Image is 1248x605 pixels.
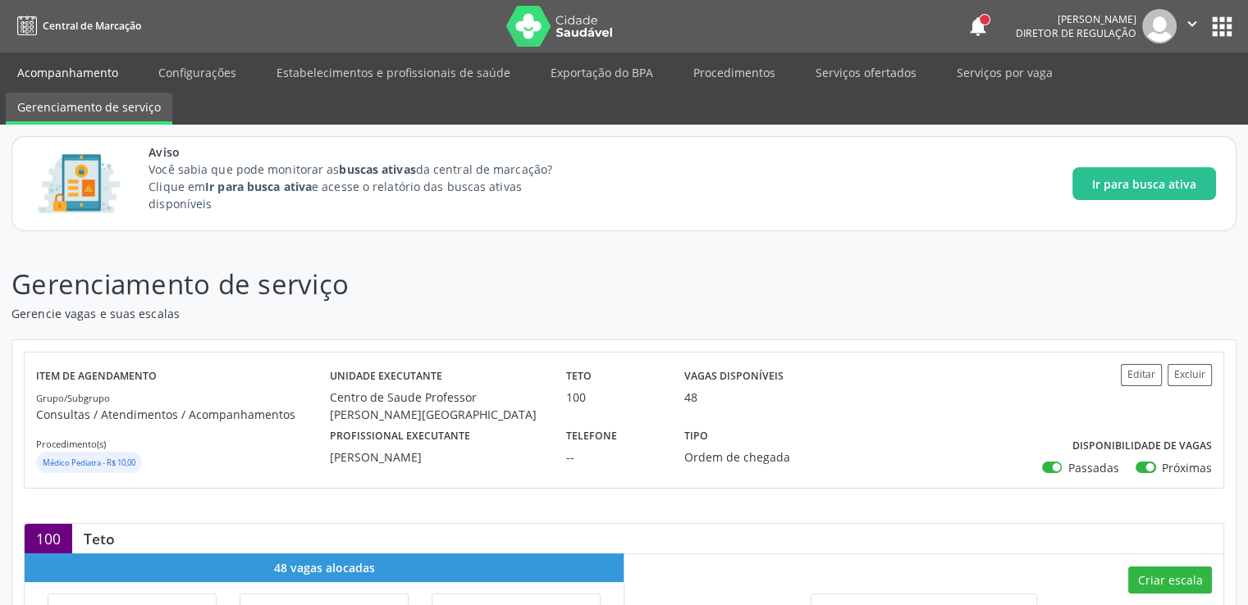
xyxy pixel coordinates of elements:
[339,161,415,177] strong: buscas ativas
[36,392,110,404] small: Grupo/Subgrupo
[1067,459,1118,476] label: Passadas
[265,58,522,87] a: Estabelecimentos e profissionais de saúde
[1016,12,1136,26] div: [PERSON_NAME]
[1168,364,1212,386] button: Excluir
[1016,26,1136,40] span: Diretor de regulação
[330,364,442,389] label: Unidade executante
[36,364,157,389] label: Item de agendamento
[1177,9,1208,43] button: 
[682,58,787,87] a: Procedimentos
[566,423,617,448] label: Telefone
[43,457,135,468] small: Médico Pediatra - R$ 10,00
[1072,434,1212,459] label: Disponibilidade de vagas
[1162,459,1212,476] label: Próximas
[684,423,708,448] label: Tipo
[1142,9,1177,43] img: img
[804,58,928,87] a: Serviços ofertados
[25,524,72,553] div: 100
[1128,566,1212,594] button: Criar escala
[149,143,583,161] span: Aviso
[539,58,665,87] a: Exportação do BPA
[330,448,543,466] div: [PERSON_NAME]
[330,389,543,423] div: Centro de Saude Professor [PERSON_NAME][GEOGRAPHIC_DATA]
[967,15,990,38] button: notifications
[36,438,106,450] small: Procedimento(s)
[1208,12,1237,41] button: apps
[684,389,697,406] div: 48
[36,406,330,423] p: Consultas / Atendimentos / Acompanhamentos
[147,58,248,87] a: Configurações
[11,12,141,39] a: Central de Marcação
[43,19,141,33] span: Central de Marcação
[72,530,126,548] div: Teto
[1183,15,1201,33] i: 
[684,364,784,389] label: Vagas disponíveis
[330,423,470,448] label: Profissional executante
[566,364,592,389] label: Teto
[6,58,130,87] a: Acompanhamento
[945,58,1064,87] a: Serviços por vaga
[1121,364,1162,386] button: Editar
[149,161,583,212] p: Você sabia que pode monitorar as da central de marcação? Clique em e acesse o relatório das busca...
[11,264,869,305] p: Gerenciamento de serviço
[566,448,661,466] div: --
[11,305,869,322] p: Gerencie vagas e suas escalas
[1092,175,1196,193] span: Ir para busca ativa
[32,147,126,221] img: Imagem de CalloutCard
[1072,167,1216,200] button: Ir para busca ativa
[205,179,312,194] strong: Ir para busca ativa
[684,448,839,466] div: Ordem de chegada
[566,389,661,406] div: 100
[25,553,624,582] div: 48 vagas alocadas
[6,93,172,125] a: Gerenciamento de serviço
